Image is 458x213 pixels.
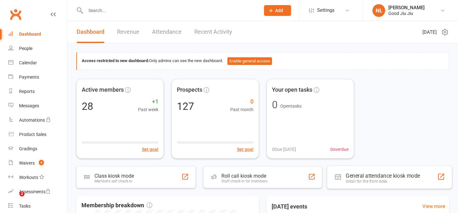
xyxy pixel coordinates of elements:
div: [PERSON_NAME] [388,5,425,11]
span: 0 [230,97,253,106]
span: Open tasks [280,103,302,109]
div: NL [372,4,385,17]
div: Reports [19,89,35,94]
input: Search... [84,6,256,15]
div: Calendar [19,60,37,65]
button: Set goal [142,146,158,153]
a: Assessments [8,185,67,199]
a: Messages [8,99,67,113]
div: 127 [177,101,194,111]
div: Assessments [19,189,51,194]
a: Dashboard [8,27,67,41]
span: Your open tasks [272,85,312,95]
a: Dashboard [77,21,104,43]
span: 0 Due [DATE] [272,146,296,153]
a: Gradings [8,142,67,156]
div: Waivers [19,160,35,166]
div: Roll call kiosk mode [221,173,267,179]
div: 0 [272,100,278,110]
iframe: Intercom live chat [6,191,22,207]
div: Only admins can see the new dashboard. [82,57,444,65]
button: Add [264,5,291,16]
a: Waivers 4 [8,156,67,170]
a: Workouts [8,170,67,185]
div: Workouts [19,175,38,180]
a: View more [422,202,445,210]
div: General attendance kiosk mode [346,173,420,179]
a: Recent Activity [194,21,232,43]
div: Great for the front desk [346,179,420,184]
h3: [DATE] events [267,201,312,212]
span: Active members [82,85,124,95]
div: Dashboard [19,32,41,37]
div: 28 [82,101,93,111]
span: 4 [39,160,44,165]
div: Product Sales [19,132,46,137]
div: Gradings [19,146,37,151]
span: +1 [138,97,158,106]
a: Product Sales [8,127,67,142]
div: Members self check-in [94,179,134,183]
span: [DATE] [422,28,437,36]
button: Set goal [237,146,253,153]
div: Staff check-in for members [221,179,267,183]
a: Calendar [8,56,67,70]
div: Tasks [19,203,31,209]
div: Messages [19,103,39,108]
span: Settings [317,3,335,18]
span: Add [275,8,283,13]
span: Past month [230,106,253,113]
span: 0 overdue [330,146,349,153]
span: Past week [138,106,158,113]
div: Class kiosk mode [94,173,134,179]
span: Membership breakdown [81,201,152,210]
span: Prospects [177,85,202,95]
a: Payments [8,70,67,84]
a: Revenue [117,21,139,43]
a: Reports [8,84,67,99]
span: 2 [19,191,24,196]
a: People [8,41,67,56]
a: Automations [8,113,67,127]
div: Good Jiu Jiu [388,11,425,16]
strong: Access restricted to new dashboard: [82,58,149,63]
div: People [19,46,32,51]
a: Attendance [152,21,182,43]
div: Payments [19,75,39,80]
a: Clubworx [8,6,24,22]
div: Automations [19,117,45,123]
button: Enable general access [227,57,272,65]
